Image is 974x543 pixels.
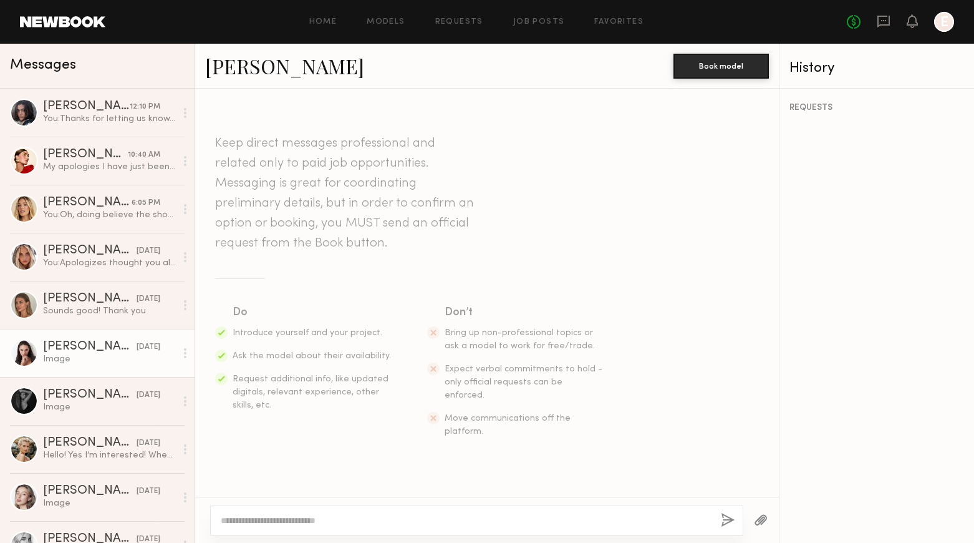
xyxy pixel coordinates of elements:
div: REQUESTS [789,104,964,112]
div: [PERSON_NAME] [43,149,128,161]
div: [PERSON_NAME] [43,389,137,401]
header: Keep direct messages professional and related only to paid job opportunities. Messaging is great ... [215,134,477,253]
div: History [789,61,964,76]
span: Introduce yourself and your project. [233,329,382,337]
div: Sounds good! Thank you [43,305,176,317]
span: Bring up non-professional topics or ask a model to work for free/trade. [445,329,595,350]
div: You: Oh, doing believe the shoot date was shared earlier. It's [DATE] in the AM. [43,209,176,221]
div: [DATE] [137,245,160,257]
div: [PERSON_NAME] [43,100,130,113]
div: 10:40 AM [128,149,160,161]
a: Requests [435,18,483,26]
div: Image [43,497,176,509]
div: 12:10 PM [130,101,160,113]
span: Messages [10,58,76,72]
div: Do [233,304,392,321]
div: Don’t [445,304,604,321]
div: [DATE] [137,438,160,449]
div: Image [43,401,176,413]
div: My apologies I have just been back to back chasing my tail with work ! I have full availability [... [43,161,176,173]
div: Image [43,353,176,365]
a: Book model [673,60,769,71]
div: [PERSON_NAME] [43,245,137,257]
div: You: Thanks for letting us know. We'll make a final talent select by [DATE] AM. Keep you posted. [43,113,176,125]
span: Ask the model about their availability. [233,352,391,360]
div: 6:05 PM [132,197,160,209]
button: Book model [673,54,769,79]
a: E [934,12,954,32]
div: [DATE] [137,341,160,353]
a: Models [367,18,405,26]
span: Expect verbal commitments to hold - only official requests can be enforced. [445,365,602,399]
div: [PERSON_NAME] [43,485,137,497]
div: [PERSON_NAME] [43,197,132,209]
a: [PERSON_NAME] [205,52,364,79]
div: [DATE] [137,486,160,497]
div: Hello! Yes I’m interested! When is the photoshoot? I will be traveling for the next few weeks, so... [43,449,176,461]
div: You: Apologizes thought you already had the information. It's [DATE] AM. [43,257,176,269]
a: Favorites [594,18,644,26]
div: [DATE] [137,389,160,401]
a: Job Posts [513,18,565,26]
a: Home [309,18,337,26]
span: Request additional info, like updated digitals, relevant experience, other skills, etc. [233,375,388,409]
span: Move communications off the platform. [445,414,571,436]
div: [PERSON_NAME] [43,341,137,353]
div: [PERSON_NAME] [43,293,137,305]
div: [PERSON_NAME] [43,437,137,449]
div: [DATE] [137,293,160,305]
